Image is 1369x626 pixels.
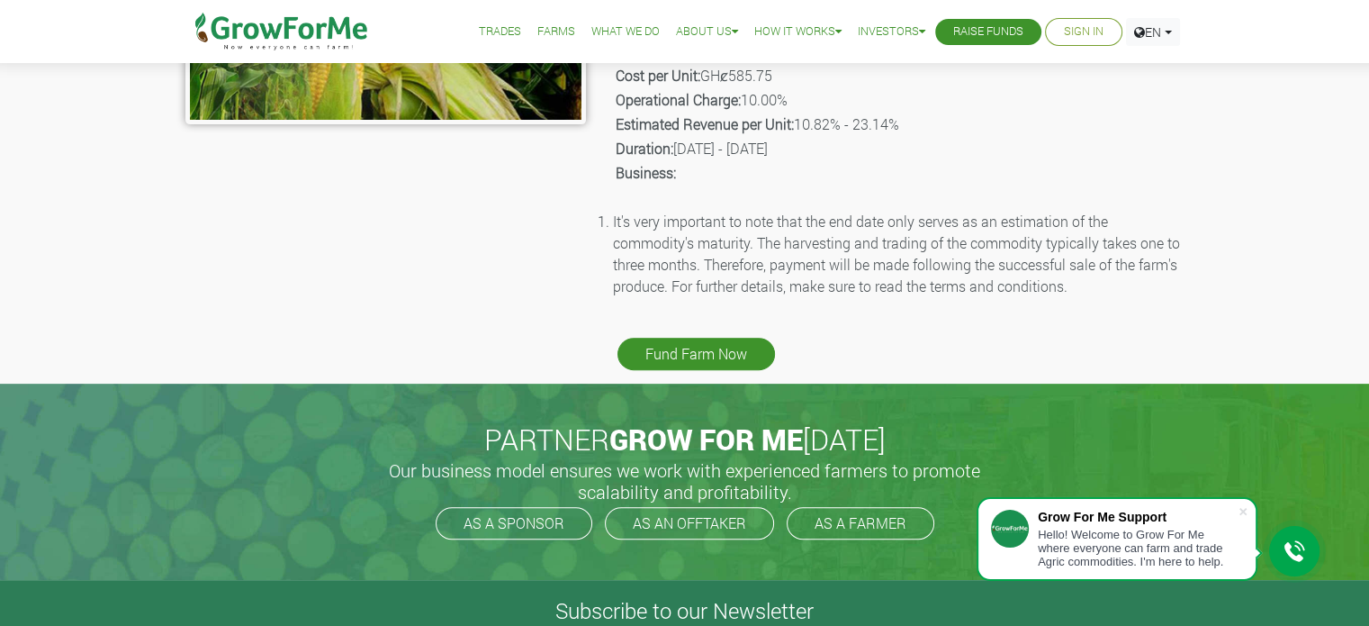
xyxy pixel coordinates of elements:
[754,23,842,41] a: How it Works
[613,211,1184,297] li: It's very important to note that the end date only serves as an estimation of the commodity's mat...
[479,23,521,41] a: Trades
[605,507,774,540] a: AS AN OFFTAKER
[787,507,934,540] a: AS A FARMER
[616,113,1182,135] p: 10.82% - 23.14%
[616,139,673,158] b: Duration:
[537,23,575,41] a: Farms
[1038,528,1238,568] div: Hello! Welcome to Grow For Me where everyone can farm and trade Agric commodities. I'm here to help.
[591,23,660,41] a: What We Do
[858,23,925,41] a: Investors
[617,338,775,370] a: Fund Farm Now
[370,459,1000,503] h5: Our business model ensures we work with experienced farmers to promote scalability and profitabil...
[616,65,1182,86] p: GHȼ585.75
[1038,510,1238,524] div: Grow For Me Support
[616,163,676,182] b: Business:
[609,420,803,458] span: GROW FOR ME
[1126,18,1180,46] a: EN
[616,90,741,109] b: Operational Charge:
[1064,23,1103,41] a: Sign In
[436,507,592,540] a: AS A SPONSOR
[953,23,1023,41] a: Raise Funds
[616,89,1182,111] p: 10.00%
[616,66,700,85] b: Cost per Unit:
[616,114,794,133] b: Estimated Revenue per Unit:
[193,422,1177,457] h2: PARTNER [DATE]
[676,23,738,41] a: About Us
[616,138,1182,159] p: [DATE] - [DATE]
[23,598,1346,624] h4: Subscribe to our Newsletter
